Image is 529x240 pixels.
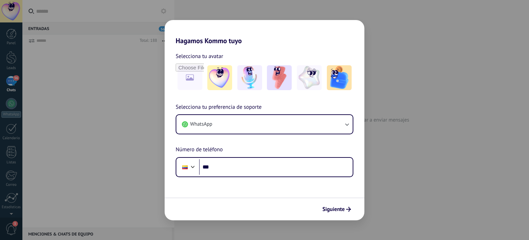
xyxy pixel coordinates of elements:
[237,65,262,90] img: -2.jpeg
[176,103,262,112] span: Selecciona tu preferencia de soporte
[297,65,322,90] img: -4.jpeg
[178,160,191,174] div: Colombia: + 57
[327,65,352,90] img: -5.jpeg
[176,145,223,154] span: Número de teléfono
[176,52,223,61] span: Selecciona tu avatar
[267,65,292,90] img: -3.jpeg
[322,207,345,212] span: Siguiente
[319,203,354,215] button: Siguiente
[207,65,232,90] img: -1.jpeg
[165,20,364,45] h2: Hagamos Kommo tuyo
[190,121,212,128] span: WhatsApp
[176,115,353,134] button: WhatsApp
